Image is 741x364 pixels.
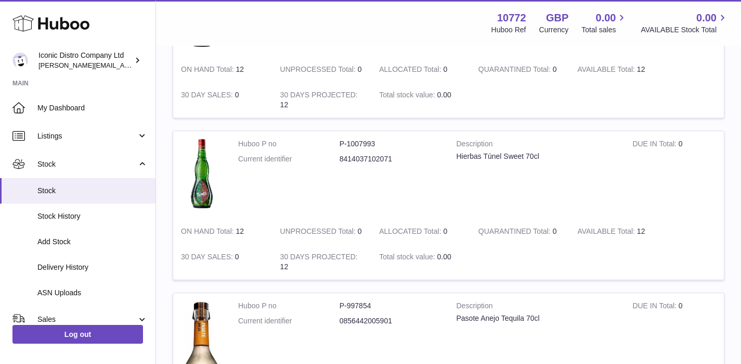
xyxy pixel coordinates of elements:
strong: QUARANTINED Total [478,65,553,76]
td: 0 [272,219,372,244]
strong: AVAILABLE Total [577,65,636,76]
span: Stock [37,159,137,169]
td: 0 [371,57,471,82]
div: Currency [539,25,569,35]
span: Stock [37,186,148,196]
div: Pasote Anejo Tequila 70cl [457,313,617,323]
dt: Current identifier [238,154,340,164]
div: Huboo Ref [491,25,526,35]
td: 12 [272,82,372,118]
div: Hierbas Túnel Sweet 70cl [457,152,617,161]
a: 0.00 AVAILABLE Stock Total [641,11,729,35]
dd: 0856442005901 [340,316,441,326]
strong: ALLOCATED Total [379,227,443,238]
dt: Huboo P no [238,301,340,311]
span: 0.00 [437,91,451,99]
dt: Huboo P no [238,139,340,149]
strong: 30 DAY SALES [181,91,235,102]
td: 12 [173,57,272,82]
strong: Total stock value [379,91,437,102]
img: product image [181,139,223,208]
strong: AVAILABLE Total [577,227,636,238]
strong: 30 DAYS PROJECTED [280,91,358,102]
span: 0 [553,227,557,235]
div: Iconic Distro Company Ltd [38,51,132,70]
span: My Dashboard [37,103,148,113]
span: Stock History [37,211,148,221]
span: AVAILABLE Stock Total [641,25,729,35]
strong: DUE IN Total [632,302,678,312]
td: 0 [173,82,272,118]
strong: 10772 [497,11,526,25]
span: Add Stock [37,237,148,247]
a: Log out [12,325,143,344]
strong: UNPROCESSED Total [280,65,358,76]
td: 0 [173,244,272,280]
dd: P-1007993 [340,139,441,149]
strong: GBP [546,11,568,25]
strong: Description [457,301,617,313]
dd: 8414037102071 [340,154,441,164]
strong: ALLOCATED Total [379,65,443,76]
span: Delivery History [37,262,148,272]
strong: 30 DAYS PROJECTED [280,253,358,263]
dd: P-997854 [340,301,441,311]
strong: ON HAND Total [181,227,236,238]
td: 12 [272,244,372,280]
td: 12 [569,57,669,82]
strong: UNPROCESSED Total [280,227,358,238]
strong: DUE IN Total [632,140,678,150]
strong: Description [457,139,617,152]
span: 0.00 [437,253,451,261]
span: [PERSON_NAME][EMAIL_ADDRESS][DOMAIN_NAME] [38,61,209,69]
span: Total sales [581,25,628,35]
span: Listings [37,131,137,141]
span: 0.00 [696,11,717,25]
td: 12 [173,219,272,244]
dt: Current identifier [238,316,340,326]
strong: QUARANTINED Total [478,227,553,238]
td: 0 [272,57,372,82]
strong: ON HAND Total [181,65,236,76]
span: 0.00 [596,11,616,25]
img: paul@iconicdistro.com [12,53,28,68]
span: 0 [553,65,557,73]
strong: 30 DAY SALES [181,253,235,263]
td: 0 [625,131,724,219]
span: ASN Uploads [37,288,148,298]
a: 0.00 Total sales [581,11,628,35]
td: 12 [569,219,669,244]
td: 0 [371,219,471,244]
strong: Total stock value [379,253,437,263]
span: Sales [37,315,137,324]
